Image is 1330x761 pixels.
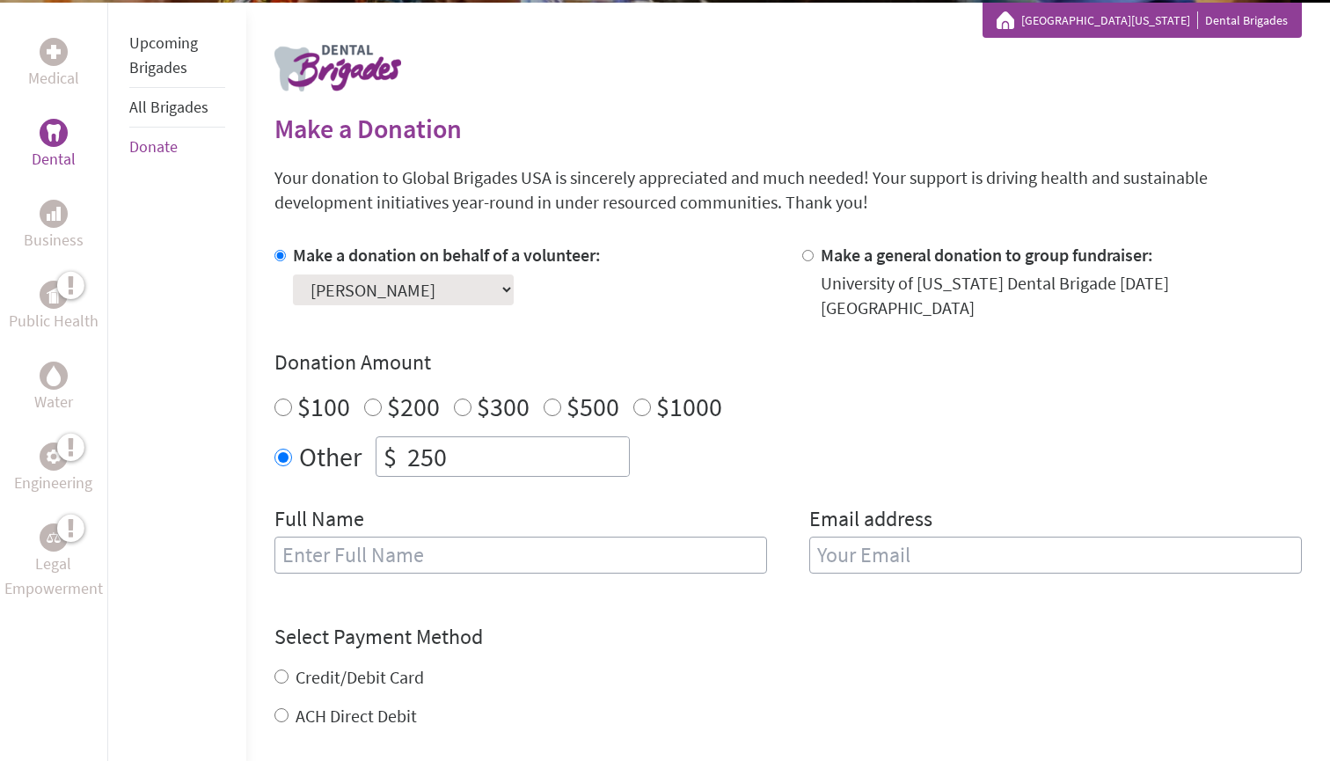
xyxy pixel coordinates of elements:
[129,97,208,117] a: All Brigades
[34,390,73,414] p: Water
[809,537,1302,574] input: Your Email
[1021,11,1198,29] a: [GEOGRAPHIC_DATA][US_STATE]
[4,523,104,601] a: Legal EmpowermentLegal Empowerment
[14,471,92,495] p: Engineering
[296,705,417,727] label: ACH Direct Debit
[47,286,61,304] img: Public Health
[28,38,79,91] a: MedicalMedical
[47,124,61,141] img: Dental
[40,443,68,471] div: Engineering
[293,244,601,266] label: Make a donation on behalf of a volunteer:
[297,390,350,423] label: $100
[24,200,84,252] a: BusinessBusiness
[387,390,440,423] label: $200
[4,552,104,601] p: Legal Empowerment
[821,244,1153,266] label: Make a general donation to group fundraiser:
[821,271,1302,320] div: University of [US_STATE] Dental Brigade [DATE] [GEOGRAPHIC_DATA]
[129,24,225,88] li: Upcoming Brigades
[40,362,68,390] div: Water
[47,45,61,59] img: Medical
[40,119,68,147] div: Dental
[299,436,362,477] label: Other
[9,281,99,333] a: Public HealthPublic Health
[376,437,404,476] div: $
[477,390,530,423] label: $300
[28,66,79,91] p: Medical
[47,532,61,543] img: Legal Empowerment
[656,390,722,423] label: $1000
[274,45,401,91] img: logo-dental.png
[129,88,225,128] li: All Brigades
[129,128,225,166] li: Donate
[40,281,68,309] div: Public Health
[32,147,76,172] p: Dental
[274,113,1302,144] h2: Make a Donation
[296,666,424,688] label: Credit/Debit Card
[274,165,1302,215] p: Your donation to Global Brigades USA is sincerely appreciated and much needed! Your support is dr...
[274,348,1302,377] h4: Donation Amount
[34,362,73,414] a: WaterWater
[274,537,767,574] input: Enter Full Name
[40,38,68,66] div: Medical
[809,505,932,537] label: Email address
[40,200,68,228] div: Business
[274,623,1302,651] h4: Select Payment Method
[40,523,68,552] div: Legal Empowerment
[404,437,629,476] input: Enter Amount
[566,390,619,423] label: $500
[129,136,178,157] a: Donate
[9,309,99,333] p: Public Health
[14,443,92,495] a: EngineeringEngineering
[47,450,61,464] img: Engineering
[997,11,1288,29] div: Dental Brigades
[47,207,61,221] img: Business
[32,119,76,172] a: DentalDental
[24,228,84,252] p: Business
[47,365,61,385] img: Water
[129,33,198,77] a: Upcoming Brigades
[274,505,364,537] label: Full Name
